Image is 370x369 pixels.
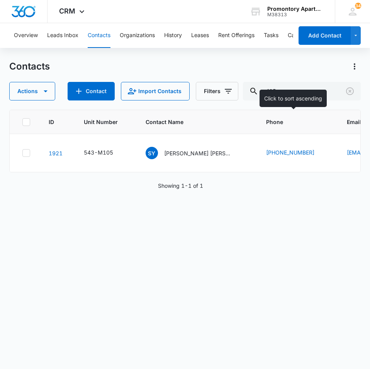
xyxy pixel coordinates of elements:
[84,148,127,158] div: Unit Number - 543-M105 - Select to Edit Field
[355,3,361,9] div: notifications count
[84,118,127,126] span: Unit Number
[218,23,255,48] button: Rent Offerings
[146,118,236,126] span: Contact Name
[146,147,248,159] div: Contact Name - Sydnee Young Seth Young - Select to Edit Field
[49,150,63,156] a: Navigate to contact details page for Sydnee Young Seth Young
[59,7,75,15] span: CRM
[264,23,278,48] button: Tasks
[243,82,361,100] input: Search Contacts
[88,23,110,48] button: Contacts
[266,118,317,126] span: Phone
[355,3,361,9] span: 34
[146,147,158,159] span: SY
[288,23,311,48] button: Calendar
[344,85,356,97] button: Clear
[267,6,324,12] div: account name
[164,149,234,157] p: [PERSON_NAME] [PERSON_NAME]
[9,82,55,100] button: Actions
[196,82,238,100] button: Filters
[47,23,78,48] button: Leads Inbox
[84,148,113,156] div: 543-M105
[49,118,54,126] span: ID
[266,148,328,158] div: Phone - 9703051105 - Select to Edit Field
[267,12,324,17] div: account id
[158,182,203,190] p: Showing 1-1 of 1
[68,82,115,100] button: Add Contact
[191,23,209,48] button: Leases
[260,90,327,107] div: Click to sort ascending
[121,82,190,100] button: Import Contacts
[164,23,182,48] button: History
[9,61,50,72] h1: Contacts
[14,23,38,48] button: Overview
[120,23,155,48] button: Organizations
[299,26,351,45] button: Add Contact
[348,60,361,73] button: Actions
[266,148,314,156] a: [PHONE_NUMBER]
